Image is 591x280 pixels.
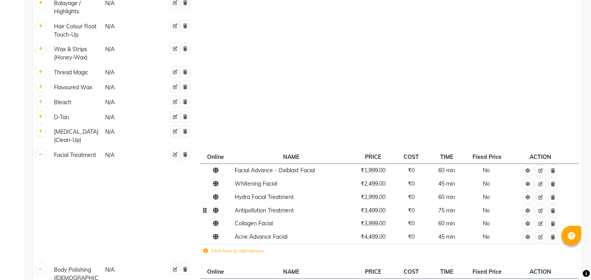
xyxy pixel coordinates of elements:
[51,44,101,63] div: Wax & Strips (Honey-Wax)
[408,220,415,227] span: ₹0
[350,265,396,278] th: PRICE
[232,150,350,164] th: NAME
[396,265,427,278] th: COST
[235,207,294,214] span: Antipollution Treatment
[408,180,415,187] span: ₹0
[51,98,101,107] div: Bleach
[361,167,385,174] span: ₹1,999.00
[408,193,415,201] span: ₹0
[51,68,101,77] div: Thread Magic
[408,233,415,240] span: ₹0
[438,193,455,201] span: 60 min
[104,98,155,107] div: N/A
[483,220,490,227] span: No
[483,207,490,214] span: No
[104,68,155,77] div: N/A
[235,220,273,227] span: Collagen Facial
[51,22,101,40] div: Hair Colour Root Touch-Up
[51,112,101,122] div: D-Tan
[396,150,427,164] th: COST
[104,127,155,145] div: N/A
[104,44,155,63] div: N/A
[51,127,101,145] div: [MEDICAL_DATA] (Clean-Up)
[361,233,385,240] span: ₹4,499.00
[232,265,350,278] th: NAME
[203,247,264,254] label: Click here to add service
[427,150,466,164] th: TIME
[104,112,155,122] div: N/A
[361,180,385,187] span: ₹2,499.00
[104,22,155,40] div: N/A
[438,207,455,214] span: 75 min
[200,150,232,164] th: Online
[104,83,155,92] div: N/A
[408,167,415,174] span: ₹0
[509,265,571,278] th: ACTION
[51,150,101,160] div: Facial Treatment
[466,265,509,278] th: Fixed Price
[200,265,232,278] th: Online
[483,180,490,187] span: No
[438,233,455,240] span: 45 min
[350,150,396,164] th: PRICE
[361,193,385,201] span: ₹2,999.00
[361,207,385,214] span: ₹3,499.00
[466,150,509,164] th: Fixed Price
[104,150,155,160] div: N/A
[483,167,490,174] span: No
[509,150,571,164] th: ACTION
[427,265,466,278] th: TIME
[483,193,490,201] span: No
[438,180,455,187] span: 45 min
[361,220,385,227] span: ₹3,999.00
[438,220,455,227] span: 60 min
[51,83,101,92] div: Flavoured Wax
[438,167,455,174] span: 60 min
[235,233,287,240] span: Acne Advance Facial
[235,167,315,174] span: Facial Advance - Oxiblast Facial
[235,193,294,201] span: Hydra Facial Treatment
[483,233,490,240] span: No
[408,207,415,214] span: ₹0
[235,180,277,187] span: Whitening Facial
